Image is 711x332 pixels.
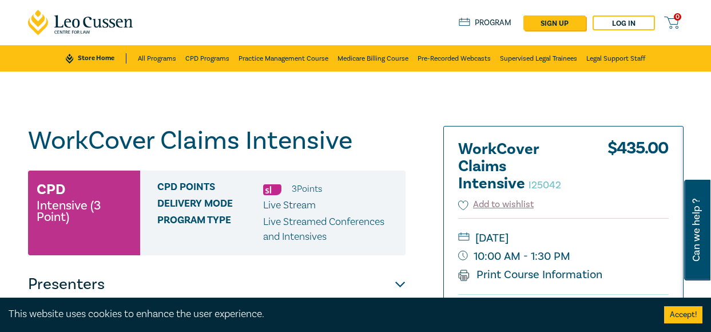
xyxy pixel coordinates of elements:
span: Live Stream [263,199,316,212]
small: [DATE] [458,229,669,247]
a: Store Home [66,53,126,64]
a: sign up [523,15,586,30]
a: Program [459,18,512,28]
a: Print Course Information [458,267,603,282]
span: Can we help ? [691,187,702,274]
img: Substantive Law [263,184,281,195]
li: 3 Point s [292,181,322,196]
span: 0 [674,13,681,21]
h3: CPD [37,179,65,200]
a: Medicare Billing Course [337,45,408,72]
button: Add to wishlist [458,198,534,211]
button: Accept cookies [664,306,702,323]
small: 10:00 AM - 1:30 PM [458,247,669,266]
h1: WorkCover Claims Intensive [28,126,406,156]
div: $ 435.00 [607,141,669,198]
a: CPD Programs [185,45,229,72]
span: Program type [157,215,263,244]
small: I25042 [529,179,561,192]
a: Log in [593,15,655,30]
a: Pre-Recorded Webcasts [418,45,491,72]
h2: WorkCover Claims Intensive [458,141,584,192]
span: CPD Points [157,181,263,196]
div: This website uses cookies to enhance the user experience. [9,307,647,322]
p: Live Streamed Conferences and Intensives [263,215,397,244]
small: Intensive (3 Point) [37,200,132,223]
a: Legal Support Staff [586,45,645,72]
a: All Programs [138,45,176,72]
a: Practice Management Course [239,45,328,72]
a: Supervised Legal Trainees [500,45,577,72]
span: Delivery Mode [157,198,263,213]
button: Presenters [28,267,406,302]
